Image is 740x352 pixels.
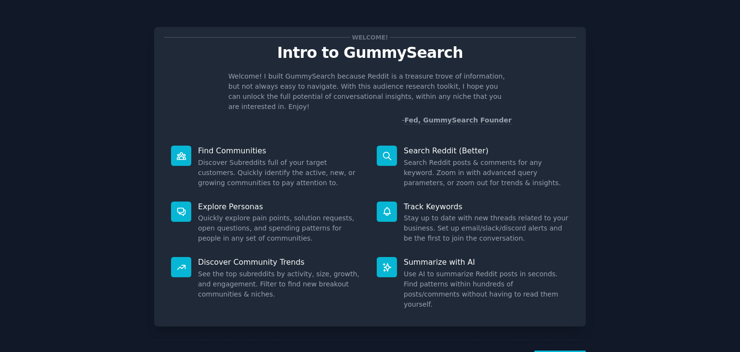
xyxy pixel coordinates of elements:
[198,202,363,212] p: Explore Personas
[198,269,363,299] dd: See the top subreddits by activity, size, growth, and engagement. Filter to find new breakout com...
[198,158,363,188] dd: Discover Subreddits full of your target customers. Quickly identify the active, new, or growing c...
[350,32,390,42] span: Welcome!
[198,146,363,156] p: Find Communities
[198,257,363,267] p: Discover Community Trends
[404,158,569,188] dd: Search Reddit posts & comments for any keyword. Zoom in with advanced query parameters, or zoom o...
[404,146,569,156] p: Search Reddit (Better)
[404,269,569,310] dd: Use AI to summarize Reddit posts in seconds. Find patterns within hundreds of posts/comments with...
[404,202,569,212] p: Track Keywords
[402,115,512,125] div: -
[404,257,569,267] p: Summarize with AI
[228,71,512,112] p: Welcome! I built GummySearch because Reddit is a treasure trove of information, but not always ea...
[164,44,576,61] p: Intro to GummySearch
[198,213,363,244] dd: Quickly explore pain points, solution requests, open questions, and spending patterns for people ...
[404,213,569,244] dd: Stay up to date with new threads related to your business. Set up email/slack/discord alerts and ...
[404,116,512,124] a: Fed, GummySearch Founder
